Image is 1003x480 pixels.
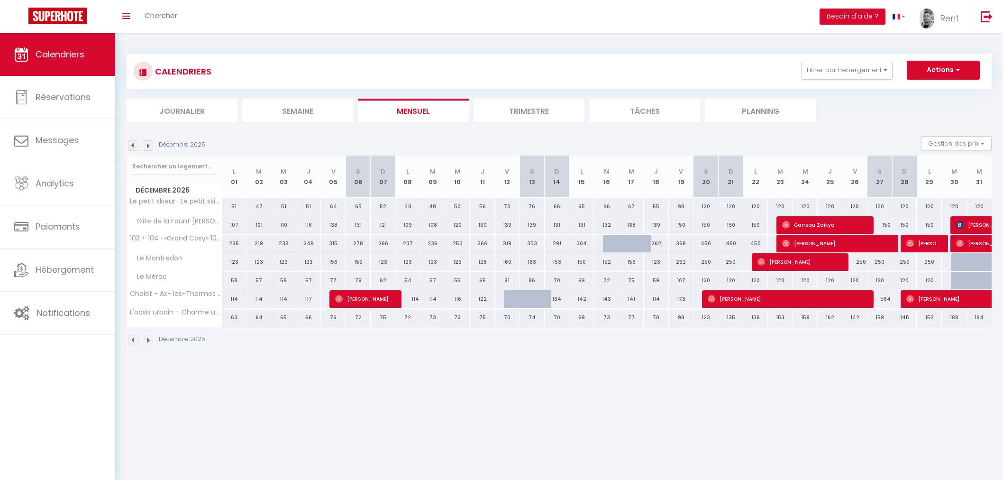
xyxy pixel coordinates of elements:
[395,156,420,198] th: 08
[867,156,892,198] th: 27
[545,156,569,198] th: 14
[545,290,569,308] div: 134
[942,156,967,198] th: 30
[718,198,743,215] div: 120
[28,8,87,24] img: Super Booking
[644,235,668,252] div: 262
[545,253,569,271] div: 153
[594,156,619,198] th: 16
[128,309,223,316] span: L'oasis urbain – Charme unique & piscine
[246,309,271,326] div: 64
[495,272,520,289] div: 81
[669,309,693,326] div: 98
[520,156,544,198] th: 13
[679,167,683,176] abbr: V
[942,309,967,326] div: 188
[967,156,992,198] th: 31
[842,253,867,271] div: 250
[828,167,832,176] abbr: J
[445,216,470,234] div: 120
[867,290,892,308] div: 584
[594,198,619,215] div: 66
[892,216,917,234] div: 150
[395,272,420,289] div: 54
[420,290,445,308] div: 114
[917,156,941,198] th: 29
[594,272,619,289] div: 72
[331,167,336,176] abbr: V
[520,216,544,234] div: 139
[271,198,296,215] div: 51
[917,309,941,326] div: 152
[36,91,91,103] span: Réservations
[445,198,470,215] div: 50
[569,156,594,198] th: 15
[892,309,917,326] div: 145
[470,235,494,252] div: 266
[693,272,718,289] div: 120
[892,156,917,198] th: 28
[420,198,445,215] div: 48
[842,272,867,289] div: 120
[777,167,783,176] abbr: M
[495,253,520,271] div: 169
[495,235,520,252] div: 319
[246,198,271,215] div: 47
[569,253,594,271] div: 150
[246,253,271,271] div: 123
[246,235,271,252] div: 219
[242,99,353,122] li: Semaine
[128,290,223,297] span: Chalet - Ax- les-Thermes 4 chambres - 8/10 pers
[159,140,205,149] p: Décembre 2025
[127,99,237,122] li: Journalier
[256,167,262,176] abbr: M
[644,290,668,308] div: 114
[128,253,185,264] span: Le Montredon
[545,235,569,252] div: 291
[693,198,718,215] div: 120
[917,198,941,215] div: 120
[495,198,520,215] div: 70
[718,253,743,271] div: 250
[569,272,594,289] div: 69
[619,272,644,289] div: 75
[768,156,793,198] th: 23
[743,235,768,252] div: 450
[669,290,693,308] div: 173
[296,216,321,234] div: 116
[580,167,583,176] abbr: L
[644,156,668,198] th: 18
[754,167,757,176] abbr: L
[36,177,74,189] span: Analytics
[445,253,470,271] div: 123
[420,156,445,198] th: 09
[520,309,544,326] div: 74
[371,309,395,326] div: 75
[907,61,980,80] button: Actions
[818,198,842,215] div: 120
[395,309,420,326] div: 72
[346,272,370,289] div: 78
[705,99,816,122] li: Planning
[356,167,360,176] abbr: S
[296,309,321,326] div: 66
[145,10,177,20] span: Chercher
[693,253,718,271] div: 250
[545,198,569,215] div: 66
[128,216,223,227] span: Gîte de la Fount [PERSON_NAME]
[520,272,544,289] div: 86
[818,272,842,289] div: 120
[619,156,644,198] th: 17
[321,216,346,234] div: 138
[906,234,939,252] span: [PERSON_NAME]
[718,309,743,326] div: 135
[395,290,420,308] div: 114
[867,253,892,271] div: 250
[619,198,644,215] div: 67
[420,235,445,252] div: 236
[768,272,793,289] div: 120
[381,167,385,176] abbr: D
[729,167,733,176] abbr: D
[976,167,982,176] abbr: M
[743,198,768,215] div: 120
